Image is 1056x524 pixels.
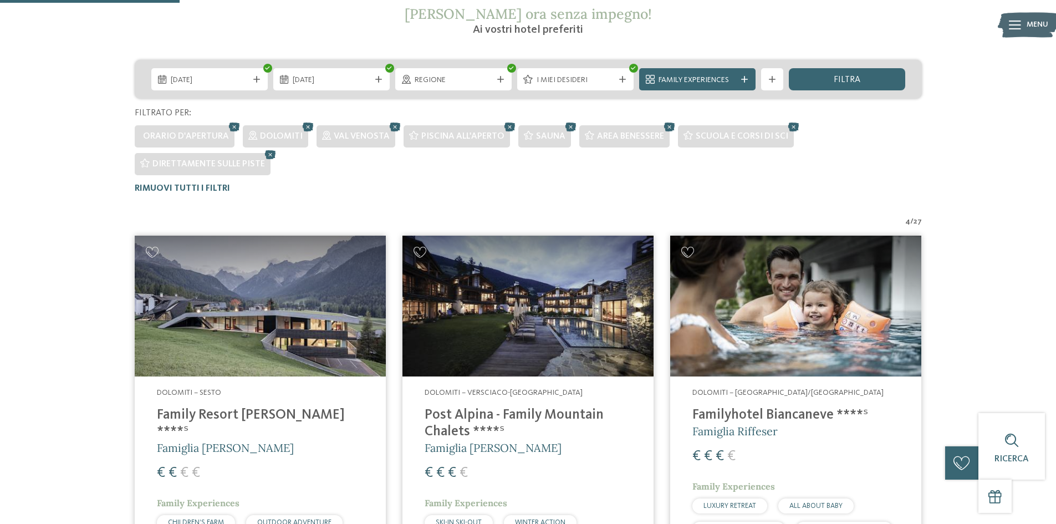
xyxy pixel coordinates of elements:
[704,449,712,464] span: €
[448,466,456,480] span: €
[670,236,921,377] img: Cercate un hotel per famiglie? Qui troverete solo i migliori!
[914,216,922,227] span: 27
[192,466,200,480] span: €
[425,497,507,508] span: Family Experiences
[994,455,1029,464] span: Ricerca
[537,75,614,86] span: I miei desideri
[597,132,664,141] span: Area benessere
[402,236,654,377] img: Post Alpina - Family Mountain Chalets ****ˢ
[460,466,468,480] span: €
[905,216,910,227] span: 4
[425,466,433,480] span: €
[659,75,736,86] span: Family Experiences
[334,132,390,141] span: Val Venosta
[789,502,843,510] span: ALL ABOUT BABY
[171,75,248,86] span: [DATE]
[425,441,562,455] span: Famiglia [PERSON_NAME]
[425,389,583,396] span: Dolomiti – Versciaco-[GEOGRAPHIC_DATA]
[473,24,583,35] span: Ai vostri hotel preferiti
[834,75,860,84] span: filtra
[135,184,230,193] span: Rimuovi tutti i filtri
[180,466,188,480] span: €
[692,449,701,464] span: €
[692,407,899,424] h4: Familyhotel Biancaneve ****ˢ
[260,132,303,141] span: Dolomiti
[152,160,265,169] span: Direttamente sulle piste
[692,424,778,438] span: Famiglia Riffeser
[692,389,884,396] span: Dolomiti – [GEOGRAPHIC_DATA]/[GEOGRAPHIC_DATA]
[157,407,364,440] h4: Family Resort [PERSON_NAME] ****ˢ
[157,466,165,480] span: €
[405,5,652,23] span: [PERSON_NAME] ora senza impegno!
[536,132,565,141] span: Sauna
[716,449,724,464] span: €
[293,75,370,86] span: [DATE]
[703,502,756,510] span: LUXURY RETREAT
[157,389,221,396] span: Dolomiti – Sesto
[415,75,492,86] span: Regione
[436,466,445,480] span: €
[169,466,177,480] span: €
[696,132,788,141] span: Scuola e corsi di sci
[421,132,504,141] span: Piscina all'aperto
[135,109,191,118] span: Filtrato per:
[135,236,386,377] img: Family Resort Rainer ****ˢ
[692,481,775,492] span: Family Experiences
[425,407,631,440] h4: Post Alpina - Family Mountain Chalets ****ˢ
[727,449,736,464] span: €
[157,441,294,455] span: Famiglia [PERSON_NAME]
[157,497,239,508] span: Family Experiences
[910,216,914,227] span: /
[143,132,229,141] span: Orario d'apertura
